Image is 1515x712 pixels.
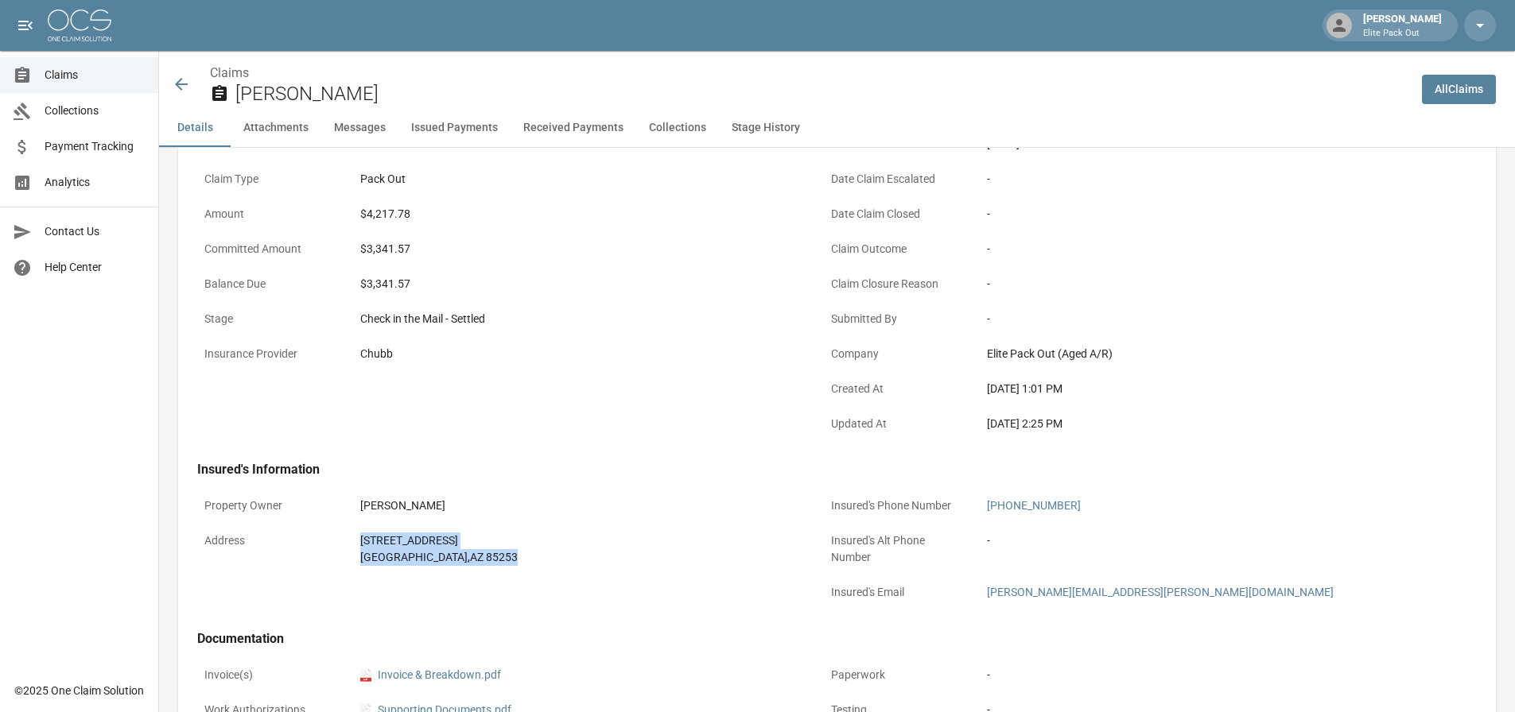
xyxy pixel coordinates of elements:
p: Invoice(s) [197,660,340,691]
div: - [987,532,1424,549]
button: Received Payments [511,109,636,147]
span: Analytics [45,174,146,191]
p: Address [197,525,340,556]
div: [GEOGRAPHIC_DATA] , AZ 85253 [360,549,798,566]
p: Paperwork [824,660,967,691]
div: [PERSON_NAME] [1357,11,1448,40]
button: Messages [321,109,398,147]
p: Claim Closure Reason [824,269,967,300]
div: - [987,206,1424,222]
div: [DATE] 2:25 PM [987,416,1424,432]
a: AllClaims [1422,75,1496,104]
span: Help Center [45,259,146,276]
p: Date Claim Escalated [824,164,967,195]
p: Property Owner [197,490,340,521]
nav: breadcrumb [210,64,1409,83]
div: © 2025 One Claim Solution [14,683,144,698]
p: Insured's Alt Phone Number [824,525,967,573]
div: $3,341.57 [360,276,798,292]
p: Insured's Email [824,577,967,608]
div: [PERSON_NAME] [360,497,798,514]
h4: Insured's Information [197,462,1431,478]
div: - [987,311,1424,327]
div: - [987,171,1424,188]
div: - [987,667,1424,683]
div: Check in the Mail - Settled [360,311,798,327]
p: Amount [197,199,340,230]
div: $4,217.78 [360,206,798,222]
button: Attachments [231,109,321,147]
span: Claims [45,67,146,83]
a: Claims [210,65,249,80]
button: Collections [636,109,719,147]
p: Claim Outcome [824,234,967,265]
span: Payment Tracking [45,138,146,155]
div: Pack Out [360,171,798,188]
h4: Documentation [197,631,1431,647]
button: open drawer [10,10,41,41]
span: Collections [45,103,146,119]
a: pdfInvoice & Breakdown.pdf [360,667,501,683]
div: [STREET_ADDRESS] [360,532,798,549]
a: [PHONE_NUMBER] [987,499,1081,512]
button: Stage History [719,109,813,147]
div: - [987,276,1424,292]
p: Balance Due [197,269,340,300]
div: Elite Pack Out (Aged A/R) [987,346,1424,362]
div: $3,341.57 [360,241,798,257]
p: Insured's Phone Number [824,490,967,521]
p: Claim Type [197,164,340,195]
p: Insurance Provider [197,339,340,370]
div: Chubb [360,346,798,362]
p: Stage [197,304,340,335]
button: Details [159,109,231,147]
h2: [PERSON_NAME] [235,83,1409,106]
div: anchor tabs [159,109,1515,147]
div: [DATE] 1:01 PM [987,381,1424,397]
div: - [987,241,1424,257]
p: Company [824,339,967,370]
p: Updated At [824,408,967,439]
button: Issued Payments [398,109,511,147]
p: Created At [824,373,967,404]
p: Submitted By [824,304,967,335]
img: ocs-logo-white-transparent.png [48,10,111,41]
a: [PERSON_NAME][EMAIL_ADDRESS][PERSON_NAME][DOMAIN_NAME] [987,586,1334,598]
p: Date Claim Closed [824,199,967,230]
p: Elite Pack Out [1363,27,1442,41]
span: Contact Us [45,223,146,240]
p: Committed Amount [197,234,340,265]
